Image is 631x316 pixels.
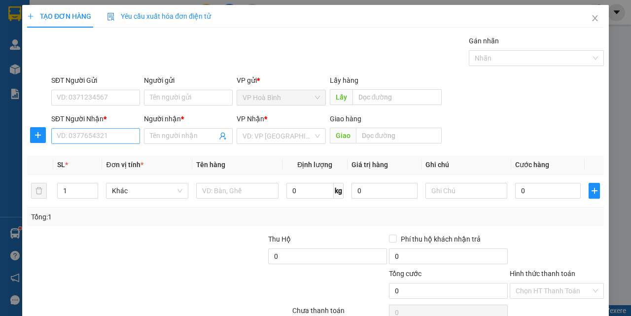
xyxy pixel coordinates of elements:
div: SĐT Người Nhận [51,113,140,124]
input: VD: Bàn, Ghế [196,183,279,199]
th: Ghi chú [421,155,511,175]
button: plus [589,183,600,199]
li: 995 [PERSON_NAME] [4,22,188,34]
span: Định lượng [297,161,332,169]
span: Cước hàng [515,161,549,169]
span: Giá trị hàng [351,161,388,169]
span: TẠO ĐƠN HÀNG [27,12,91,20]
span: SL [57,161,65,169]
span: plus [589,187,599,195]
input: Dọc đường [352,89,441,105]
b: Nhà Xe Hà My [57,6,131,19]
b: GỬI : VP Hoà Bình [4,62,114,78]
span: Giao hàng [329,115,361,123]
span: plus [27,13,34,20]
span: Lấy hàng [329,76,358,84]
div: Người gửi [144,75,233,86]
span: Đơn vị tính [106,161,143,169]
span: environment [57,24,65,32]
span: VP Hoà Bình [243,90,319,105]
span: user-add [219,132,227,140]
label: Gán nhãn [469,37,499,45]
span: Tên hàng [196,161,225,169]
img: icon [107,13,115,21]
span: plus [31,131,45,139]
button: delete [31,183,47,199]
div: Tổng: 1 [31,211,245,222]
button: plus [30,127,46,143]
span: Lấy [329,89,352,105]
span: close [591,14,599,22]
span: Thu Hộ [268,235,291,243]
span: VP Nhận [237,115,264,123]
span: Yêu cầu xuất hóa đơn điện tử [107,12,211,20]
input: 0 [351,183,417,199]
span: Giao [329,128,355,143]
span: kg [334,183,344,199]
input: Ghi Chú [425,183,507,199]
div: VP gửi [237,75,325,86]
button: Close [581,5,609,33]
div: SĐT Người Gửi [51,75,140,86]
span: phone [57,36,65,44]
div: Người nhận [144,113,233,124]
li: 0946 508 595 [4,34,188,46]
span: Khác [112,183,182,198]
span: Phí thu hộ khách nhận trả [397,234,485,245]
span: Tổng cước [389,270,421,278]
label: Hình thức thanh toán [509,270,575,278]
input: Dọc đường [355,128,441,143]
